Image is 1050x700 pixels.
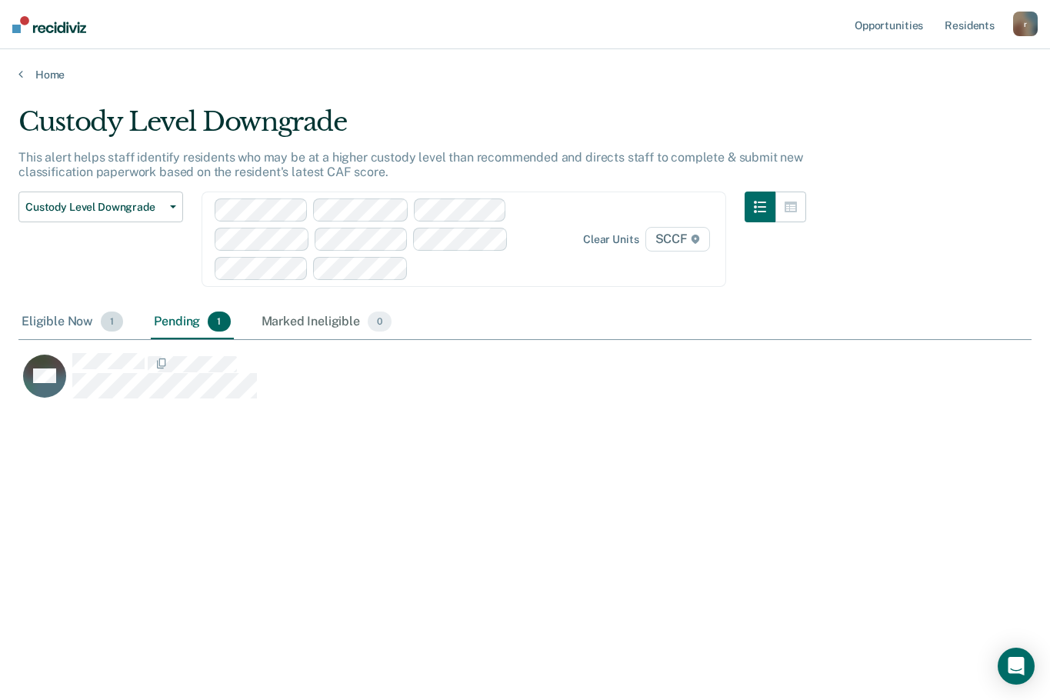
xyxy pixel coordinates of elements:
a: Home [18,68,1032,82]
button: Custody Level Downgrade [18,192,183,222]
div: Custody Level Downgrade [18,106,806,150]
button: r [1013,12,1038,36]
img: Recidiviz [12,16,86,33]
div: Pending1 [151,305,233,339]
p: This alert helps staff identify residents who may be at a higher custody level than recommended a... [18,150,803,179]
span: SCCF [645,227,710,252]
span: Custody Level Downgrade [25,201,164,214]
div: Marked Ineligible0 [258,305,395,339]
span: 1 [101,312,123,332]
div: Clear units [583,233,639,246]
div: Open Intercom Messenger [998,648,1035,685]
div: CaseloadOpportunityCell-00358333 [18,352,905,414]
div: Eligible Now1 [18,305,126,339]
span: 0 [368,312,392,332]
span: 1 [208,312,230,332]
